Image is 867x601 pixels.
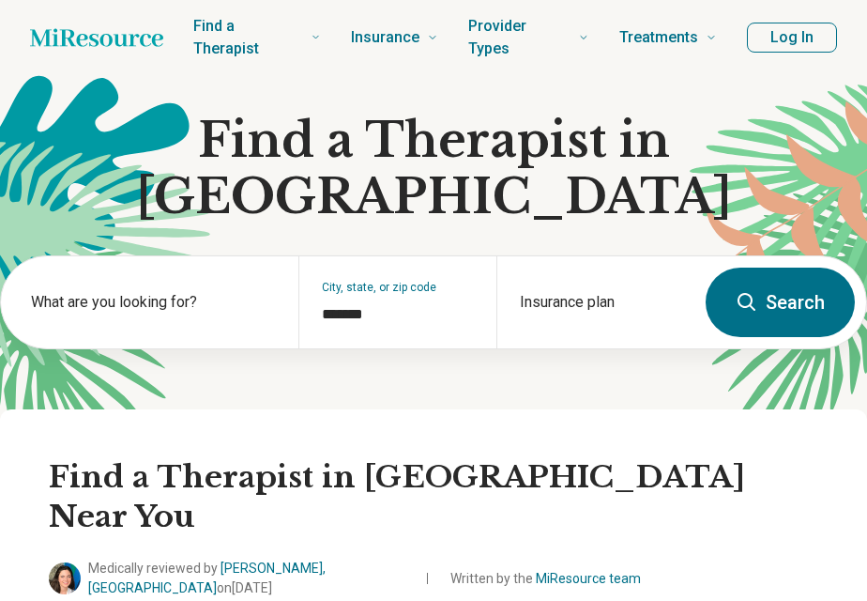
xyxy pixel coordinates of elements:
[450,569,641,589] span: Written by the
[536,571,641,586] a: MiResource team
[706,268,855,337] button: Search
[88,559,408,598] span: Medically reviewed by
[217,580,272,595] span: on [DATE]
[747,23,837,53] button: Log In
[193,13,303,62] span: Find a Therapist
[31,291,276,314] label: What are you looking for?
[619,24,698,51] span: Treatments
[351,24,419,51] span: Insurance
[49,458,818,536] h2: Find a Therapist in [GEOGRAPHIC_DATA] Near You
[30,19,163,56] a: Home page
[468,13,570,62] span: Provider Types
